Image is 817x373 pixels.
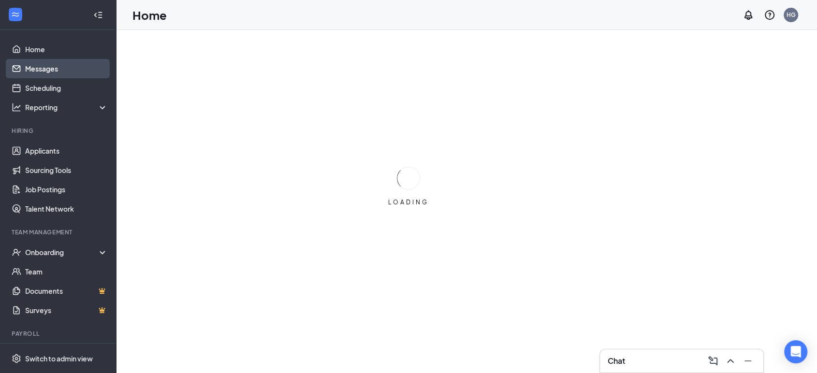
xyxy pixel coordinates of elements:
[25,180,108,199] a: Job Postings
[25,40,108,59] a: Home
[93,10,103,20] svg: Collapse
[11,10,20,19] svg: WorkstreamLogo
[25,78,108,98] a: Scheduling
[787,11,796,19] div: HG
[25,281,108,301] a: DocumentsCrown
[608,356,625,366] h3: Chat
[384,198,433,206] div: LOADING
[740,353,756,369] button: Minimize
[25,160,108,180] a: Sourcing Tools
[12,228,106,236] div: Team Management
[25,354,93,363] div: Switch to admin view
[707,355,719,367] svg: ComposeMessage
[742,355,754,367] svg: Minimize
[12,354,21,363] svg: Settings
[705,353,721,369] button: ComposeMessage
[25,102,108,112] div: Reporting
[25,262,108,281] a: Team
[743,9,754,21] svg: Notifications
[25,301,108,320] a: SurveysCrown
[12,102,21,112] svg: Analysis
[25,199,108,218] a: Talent Network
[25,247,100,257] div: Onboarding
[132,7,167,23] h1: Home
[764,9,775,21] svg: QuestionInfo
[25,141,108,160] a: Applicants
[12,330,106,338] div: Payroll
[25,59,108,78] a: Messages
[12,127,106,135] div: Hiring
[723,353,738,369] button: ChevronUp
[12,247,21,257] svg: UserCheck
[725,355,736,367] svg: ChevronUp
[784,340,807,363] div: Open Intercom Messenger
